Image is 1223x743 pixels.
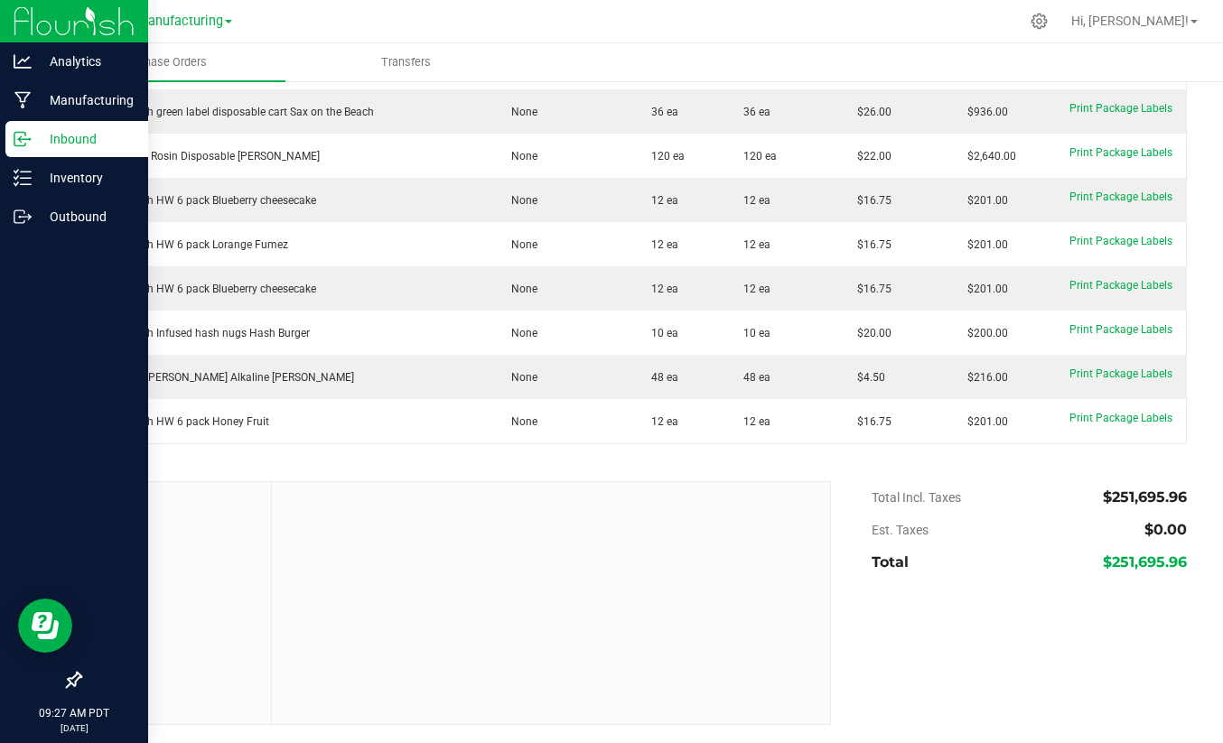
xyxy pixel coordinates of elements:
div: Rosin Tech HW 6 pack Blueberry cheesecake [92,192,481,209]
p: 09:27 AM PDT [8,705,140,721]
span: 120 ea [642,150,685,163]
span: Print Package Labels [1069,102,1172,115]
span: $200.00 [958,327,1008,339]
span: 12 ea [743,237,770,253]
span: $16.75 [848,238,892,251]
span: 12 ea [642,238,678,251]
span: 10 ea [642,327,678,339]
span: $201.00 [958,415,1008,428]
p: Outbound [32,206,140,228]
span: $4.50 [848,371,885,384]
span: 12 ea [743,281,770,297]
span: $16.75 [848,283,892,295]
div: Manage settings [1028,13,1050,30]
span: 36 ea [642,106,678,118]
span: $936.00 [958,106,1008,118]
span: $2,640.00 [958,150,1016,163]
span: $251,695.96 [1103,553,1187,571]
inline-svg: Inventory [14,169,32,187]
span: Print Package Labels [1069,146,1172,159]
span: Transfers [357,54,455,70]
p: Manufacturing [32,89,140,111]
div: Rosin Tech HW 6 pack Lorange Fumez [92,237,481,253]
a: Transfers [285,43,527,81]
span: Print Package Labels [1069,190,1172,203]
span: Est. Taxes [872,523,929,537]
p: [DATE] [8,721,140,735]
span: $22.00 [848,150,892,163]
inline-svg: Outbound [14,208,32,226]
span: Manufacturing [136,14,223,29]
div: Dime Live Rosin Disposable [PERSON_NAME] [92,148,481,164]
span: $16.75 [848,194,892,207]
span: None [502,106,537,118]
span: 10 ea [743,325,770,341]
span: 48 ea [642,371,678,384]
inline-svg: Inbound [14,130,32,148]
div: DVJ Sea [PERSON_NAME] Alkaline [PERSON_NAME] [92,369,481,385]
span: 12 ea [743,192,770,209]
span: None [502,327,537,339]
span: None [502,415,537,428]
span: Print Package Labels [1069,367,1172,380]
span: 12 ea [642,283,678,295]
span: Total [872,553,909,571]
span: Purchase Orders [97,54,231,70]
span: $201.00 [958,194,1008,207]
span: None [502,194,537,207]
span: $20.00 [848,327,892,339]
inline-svg: Manufacturing [14,91,32,109]
span: Print Package Labels [1069,235,1172,247]
p: Inbound [32,128,140,150]
span: $201.00 [958,238,1008,251]
span: Print Package Labels [1069,279,1172,292]
span: $16.75 [848,415,892,428]
span: $216.00 [958,371,1008,384]
span: 48 ea [743,369,770,385]
span: $251,695.96 [1103,488,1187,506]
span: Print Package Labels [1069,412,1172,424]
p: Inventory [32,167,140,189]
span: 36 ea [743,104,770,120]
span: None [502,238,537,251]
span: 12 ea [642,194,678,207]
a: Purchase Orders [43,43,285,81]
span: $0.00 [1144,521,1187,538]
div: Rosin Tech green label disposable cart Sax on the Beach [92,104,481,120]
div: Rosin Tech Infused hash nugs Hash Burger [92,325,481,341]
div: Rosin Tech HW 6 pack Honey Fruit [92,413,481,430]
span: 120 ea [743,148,777,164]
span: None [502,150,537,163]
span: Total Incl. Taxes [872,490,961,505]
span: Notes [94,496,257,517]
div: Rosin Tech HW 6 pack Blueberry cheesecake [92,281,481,297]
span: 12 ea [642,415,678,428]
span: 12 ea [743,413,770,430]
span: Hi, [PERSON_NAME]! [1071,14,1189,28]
iframe: Resource center [18,599,72,653]
span: $201.00 [958,283,1008,295]
span: None [502,371,537,384]
span: Print Package Labels [1069,323,1172,336]
span: $26.00 [848,106,892,118]
p: Analytics [32,51,140,72]
inline-svg: Analytics [14,52,32,70]
span: None [502,283,537,295]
